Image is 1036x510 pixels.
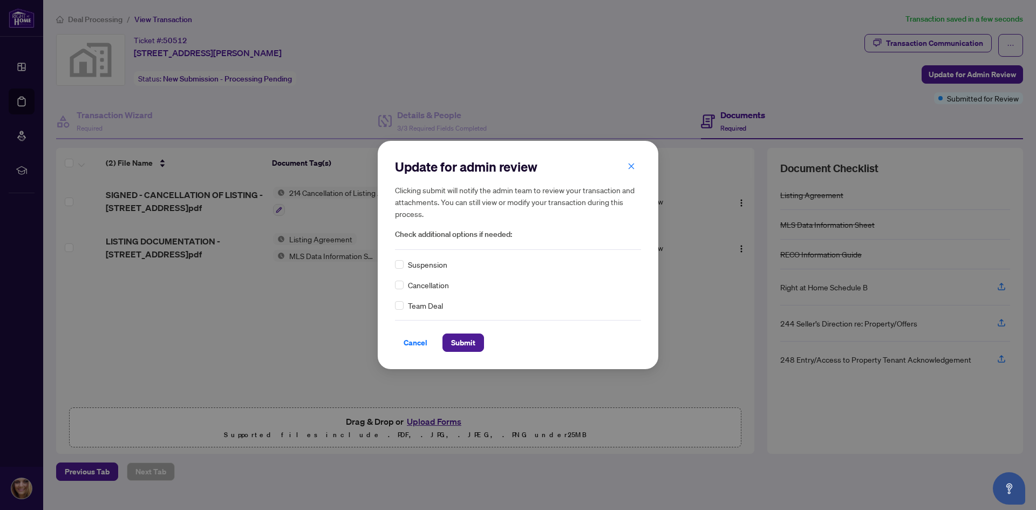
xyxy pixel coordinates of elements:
span: Submit [451,334,475,351]
h5: Clicking submit will notify the admin team to review your transaction and attachments. You can st... [395,184,641,220]
h2: Update for admin review [395,158,641,175]
span: Team Deal [408,300,443,311]
button: Submit [442,334,484,352]
span: Cancel [404,334,427,351]
span: Suspension [408,259,447,270]
button: Cancel [395,334,436,352]
button: Open asap [993,472,1025,505]
span: Check additional options if needed: [395,228,641,241]
span: Cancellation [408,279,449,291]
span: close [628,162,635,170]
